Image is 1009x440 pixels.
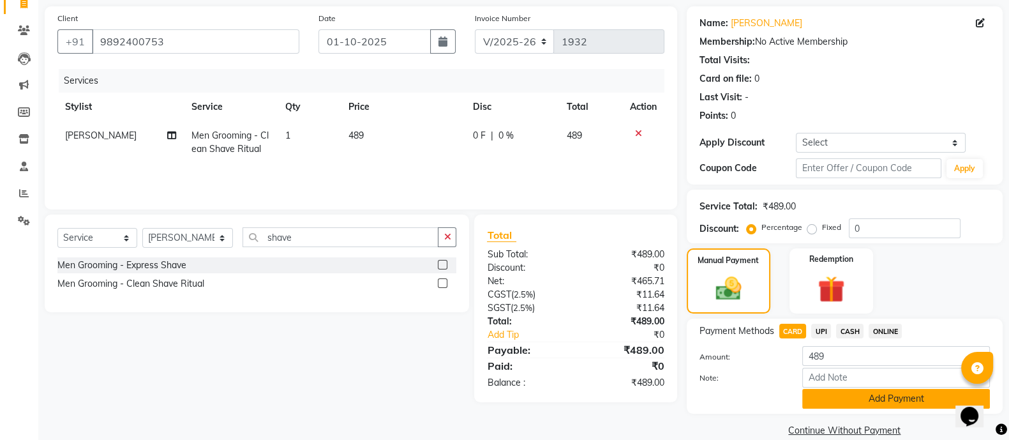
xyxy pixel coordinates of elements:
[622,93,664,121] th: Action
[567,130,582,141] span: 489
[576,342,674,358] div: ₹489.00
[57,29,93,54] button: +91
[836,324,863,338] span: CASH
[689,424,1000,437] a: Continue Without Payment
[955,389,996,427] iframe: chat widget
[592,328,674,342] div: ₹0
[946,159,983,178] button: Apply
[761,222,802,233] label: Percentage
[731,109,736,123] div: 0
[699,162,796,175] div: Coupon Code
[477,342,576,358] div: Payable:
[809,273,853,306] img: _gift.svg
[745,91,749,104] div: -
[318,13,336,24] label: Date
[477,248,576,261] div: Sub Total:
[243,227,438,247] input: Search or Scan
[802,389,990,409] button: Add Payment
[475,13,530,24] label: Invoice Number
[341,93,465,121] th: Price
[57,93,184,121] th: Stylist
[477,261,576,275] div: Discount:
[465,93,559,121] th: Disc
[809,254,853,265] label: Redemption
[487,229,516,242] span: Total
[779,324,807,338] span: CARD
[754,72,759,86] div: 0
[699,200,758,213] div: Service Total:
[796,158,941,178] input: Enter Offer / Coupon Code
[698,255,759,266] label: Manual Payment
[576,261,674,275] div: ₹0
[699,109,728,123] div: Points:
[477,288,576,301] div: ( )
[576,288,674,301] div: ₹11.64
[699,54,750,67] div: Total Visits:
[576,376,674,390] div: ₹489.00
[487,302,510,314] span: SGST
[278,93,340,121] th: Qty
[57,277,204,291] div: Men Grooming - Clean Shave Ritual
[285,130,290,141] span: 1
[477,376,576,390] div: Balance :
[477,275,576,288] div: Net:
[708,274,749,303] img: _cash.svg
[802,368,990,388] input: Add Note
[57,259,186,272] div: Men Grooming - Express Shave
[699,35,755,49] div: Membership:
[576,248,674,261] div: ₹489.00
[699,324,774,338] span: Payment Methods
[869,324,902,338] span: ONLINE
[487,289,511,300] span: CGST
[491,129,493,142] span: |
[690,372,793,384] label: Note:
[822,222,841,233] label: Fixed
[92,29,299,54] input: Search by Name/Mobile/Email/Code
[699,222,739,236] div: Discount:
[512,303,532,313] span: 2.5%
[473,129,486,142] span: 0 F
[731,17,802,30] a: [PERSON_NAME]
[576,275,674,288] div: ₹465.71
[348,130,364,141] span: 489
[184,93,278,121] th: Service
[477,328,592,342] a: Add Tip
[699,17,728,30] div: Name:
[811,324,831,338] span: UPI
[802,346,990,366] input: Amount
[65,130,137,141] span: [PERSON_NAME]
[576,301,674,315] div: ₹11.64
[57,13,78,24] label: Client
[498,129,514,142] span: 0 %
[559,93,622,121] th: Total
[191,130,269,155] span: Men Grooming - Clean Shave Ritual
[576,358,674,374] div: ₹0
[576,315,674,328] div: ₹489.00
[690,351,793,363] label: Amount:
[699,72,752,86] div: Card on file:
[699,136,796,149] div: Apply Discount
[699,91,742,104] div: Last Visit:
[477,358,576,374] div: Paid:
[763,200,796,213] div: ₹489.00
[477,315,576,328] div: Total:
[513,289,532,300] span: 2.5%
[59,69,674,93] div: Services
[477,301,576,315] div: ( )
[699,35,990,49] div: No Active Membership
